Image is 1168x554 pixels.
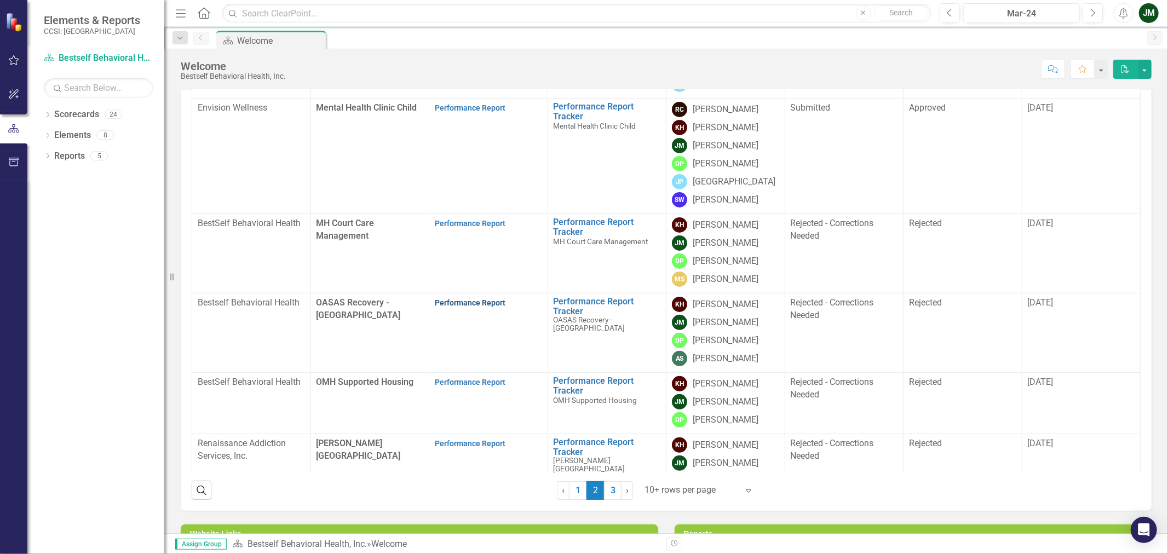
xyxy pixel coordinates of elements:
a: Elements [54,129,91,142]
div: DP [672,333,687,348]
span: Assign Group [175,539,227,550]
td: Double-Click to Edit [904,214,1022,293]
span: OMH Supported Housing [554,396,637,405]
td: Double-Click to Edit Right Click for Context Menu [548,99,666,214]
a: Performance Report [435,378,505,386]
span: [DATE] [1028,377,1054,387]
div: » [232,538,658,551]
div: [PERSON_NAME] [693,396,758,408]
td: Double-Click to Edit Right Click for Context Menu [548,434,666,513]
div: Open Intercom Messenger [1131,517,1157,543]
td: Double-Click to Edit [785,293,904,373]
div: [PERSON_NAME] [693,255,758,268]
div: JM [672,138,687,153]
input: Search ClearPoint... [222,4,931,23]
div: KH [672,437,687,453]
div: [PERSON_NAME] [693,378,758,390]
span: [DATE] [1028,218,1054,228]
div: [PERSON_NAME] [693,316,758,329]
span: Rejected [909,218,942,228]
a: Performance Report [435,298,505,307]
span: Mental Health Clinic Child [554,122,636,130]
div: [PERSON_NAME] [693,158,758,170]
span: MH Court Care Management [554,237,648,246]
a: Performance Report Tracker [554,297,661,316]
div: [PERSON_NAME] [693,457,758,470]
span: MH Court Care Management [317,218,375,241]
div: JM [672,235,687,251]
span: [DATE] [1028,438,1054,448]
button: Search [874,5,929,21]
h3: Reports [684,530,1147,538]
div: Welcome [371,539,407,549]
div: Bestself Behavioral Health, Inc. [181,72,286,80]
a: Performance Report Tracker [554,102,661,121]
div: Welcome [181,60,286,72]
input: Search Below... [44,78,153,97]
td: Double-Click to Edit [785,434,904,513]
span: Mental Health Clinic Child [317,102,417,113]
div: [PERSON_NAME] [693,103,758,116]
div: [PERSON_NAME] [693,273,758,286]
div: RC [672,102,687,117]
p: Envision Wellness [198,102,305,114]
a: Reports [54,150,85,163]
a: 1 [569,481,586,500]
h3: Website Links [190,530,653,538]
span: Rejected - Corrections Needed [791,438,874,461]
span: OASAS Recovery - [GEOGRAPHIC_DATA] [554,315,625,332]
div: JM [672,455,687,471]
p: BestSelf Behavioral Health [198,217,305,230]
a: Performance Report Tracker [554,437,661,457]
a: Bestself Behavioral Health, Inc. [44,52,153,65]
a: 3 [604,481,622,500]
div: [PERSON_NAME] [693,353,758,365]
td: Double-Click to Edit [904,434,1022,513]
div: DP [672,156,687,171]
small: CCSI: [GEOGRAPHIC_DATA] [44,27,140,36]
div: [GEOGRAPHIC_DATA] [693,176,775,188]
td: Double-Click to Edit [904,99,1022,214]
span: Rejected - Corrections Needed [791,377,874,400]
div: [PERSON_NAME] [693,439,758,452]
span: Rejected - Corrections Needed [791,218,874,241]
td: Double-Click to Edit [785,99,904,214]
td: Double-Click to Edit [785,373,904,434]
span: Rejected [909,438,942,448]
div: [PERSON_NAME] [693,414,758,426]
div: SW [672,192,687,207]
a: Scorecards [54,108,99,121]
a: Performance Report Tracker [554,217,661,236]
span: Search [889,8,913,17]
p: BestSelf Behavioral Health [198,376,305,389]
span: OMH Supported Housing [317,377,414,387]
a: Performance Report [435,103,505,112]
div: [PERSON_NAME] [693,140,758,152]
span: Approved [909,102,946,113]
td: Double-Click to Edit Right Click for Context Menu [548,293,666,373]
span: › [626,485,629,495]
div: MS [672,272,687,287]
div: [PERSON_NAME] [693,219,758,232]
span: Elements & Reports [44,14,140,27]
span: Rejected [909,377,942,387]
td: Double-Click to Edit [904,293,1022,373]
span: Submitted [791,102,831,113]
a: Performance Report Tracker [554,376,661,395]
p: Bestself Behavioral Health [198,297,305,309]
span: ‹ [562,485,565,495]
span: Rejected [909,297,942,308]
td: Double-Click to Edit [904,373,1022,434]
div: 5 [90,151,108,160]
td: Double-Click to Edit Right Click for Context Menu [548,214,666,293]
div: DP [672,253,687,269]
span: 2 [586,481,604,500]
td: Double-Click to Edit [785,214,904,293]
div: [PERSON_NAME] [693,298,758,311]
div: JM [1139,3,1159,23]
button: Mar-24 [963,3,1080,23]
div: 8 [96,131,114,140]
span: [DATE] [1028,102,1054,113]
div: KH [672,376,687,391]
div: Welcome [237,34,323,48]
